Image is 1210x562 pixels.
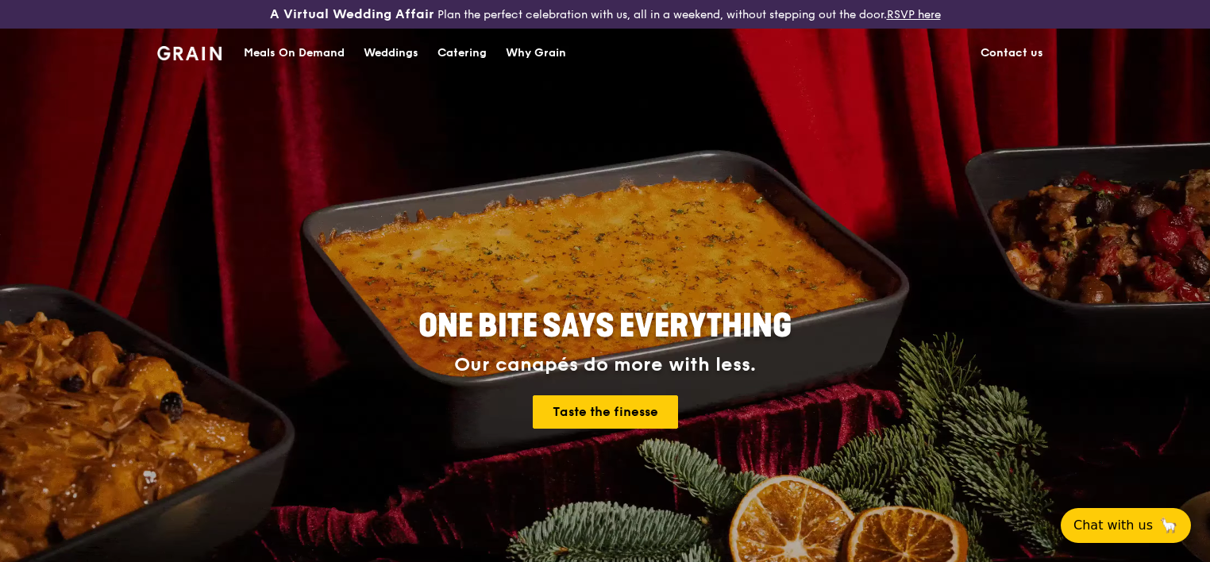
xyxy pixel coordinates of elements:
[496,29,576,77] a: Why Grain
[971,29,1053,77] a: Contact us
[1073,516,1153,535] span: Chat with us
[157,46,222,60] img: Grain
[1159,516,1178,535] span: 🦙
[157,28,222,75] a: GrainGrain
[364,29,418,77] div: Weddings
[428,29,496,77] a: Catering
[354,29,428,77] a: Weddings
[887,8,941,21] a: RSVP here
[1061,508,1191,543] button: Chat with us🦙
[319,354,891,376] div: Our canapés do more with less.
[202,6,1008,22] div: Plan the perfect celebration with us, all in a weekend, without stepping out the door.
[437,29,487,77] div: Catering
[270,6,434,22] h3: A Virtual Wedding Affair
[533,395,678,429] a: Taste the finesse
[244,29,345,77] div: Meals On Demand
[506,29,566,77] div: Why Grain
[418,307,792,345] span: ONE BITE SAYS EVERYTHING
